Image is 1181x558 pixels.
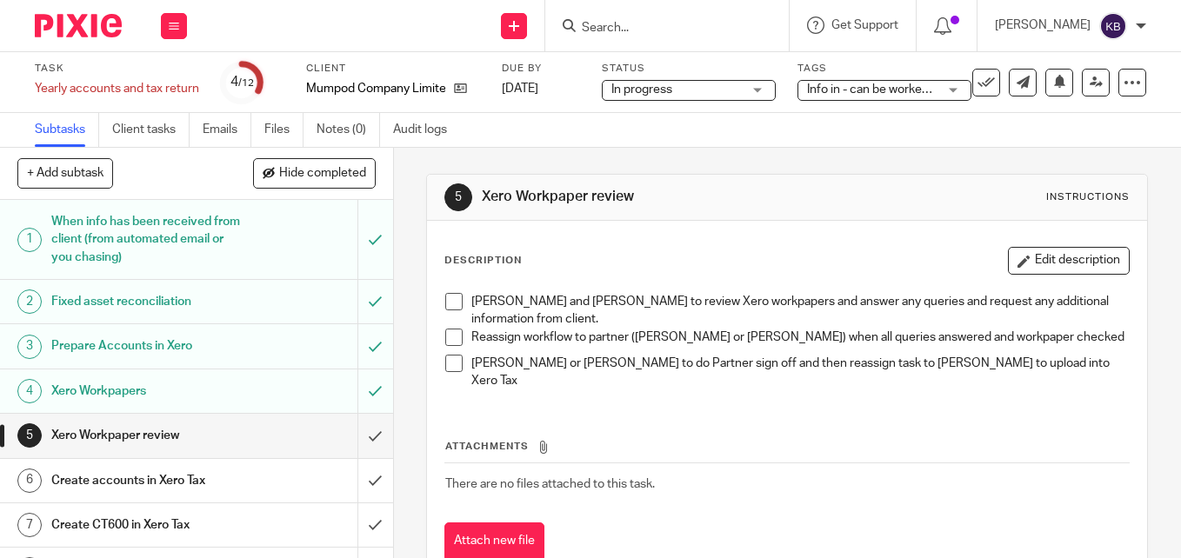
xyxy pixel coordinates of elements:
label: Due by [502,62,580,76]
button: Snooze task [1045,69,1073,96]
a: Reassign task [1082,69,1110,96]
a: Audit logs [393,113,460,147]
img: svg%3E [1099,12,1127,40]
a: Client tasks [112,113,190,147]
p: Mumpod Company Limited [306,80,445,97]
span: Attachments [445,442,529,451]
small: /12 [238,78,254,88]
img: Pixie [35,14,122,37]
div: Mark as to do [357,369,393,413]
h1: Create CT600 in Xero Tax [51,512,244,538]
div: 6 [17,468,42,493]
a: Emails [203,113,251,147]
h1: Fixed asset reconciliation [51,289,244,315]
label: Client [306,62,480,76]
label: Tags [797,62,971,76]
h1: When info has been received from client (from automated email or you chasing) [51,209,244,270]
div: Mark as to do [357,324,393,368]
input: Search [580,21,737,37]
i: Open client page [454,82,467,95]
div: 5 [17,423,42,448]
div: 5 [444,183,472,211]
span: Get Support [831,19,898,31]
span: [DATE] [502,83,538,95]
div: 1 [17,228,42,252]
span: In progress [611,83,672,96]
div: 4 [230,72,254,92]
a: Subtasks [35,113,99,147]
button: Edit description [1008,247,1130,275]
a: Send new email to Mumpod Company Limited [1009,69,1037,96]
h1: Xero Workpaper review [51,422,244,448]
h1: Xero Workpapers [51,378,244,404]
div: Mark as done [357,459,393,502]
div: 3 [17,335,42,359]
div: Mark as to do [357,200,393,279]
button: Hide completed [253,158,376,188]
p: [PERSON_NAME] and [PERSON_NAME] to review Xero workpapers and answer any queries and request any ... [471,293,1129,329]
h1: Prepare Accounts in Xero [51,333,244,359]
button: + Add subtask [17,158,113,188]
a: Notes (0) [317,113,380,147]
p: [PERSON_NAME] [995,17,1091,34]
span: Hide completed [279,167,366,181]
span: There are no files attached to this task. [445,478,655,490]
div: 2 [17,289,42,314]
label: Status [602,62,776,76]
h1: Xero Workpaper review [482,188,824,206]
h1: Create accounts in Xero Tax [51,468,244,494]
div: Mark as to do [357,280,393,323]
a: Files [264,113,304,147]
div: 4 [17,379,42,403]
label: Task [35,62,199,76]
div: Mark as done [357,414,393,457]
p: Reassign workflow to partner ([PERSON_NAME] or [PERSON_NAME]) when all queries answered and workp... [471,329,1129,346]
div: Yearly accounts and tax return [35,80,199,97]
div: Instructions [1046,190,1130,204]
span: Info in - can be worked on + 1 [807,83,964,96]
p: [PERSON_NAME] or [PERSON_NAME] to do Partner sign off and then reassign task to [PERSON_NAME] to ... [471,355,1129,390]
div: 7 [17,513,42,537]
p: Description [444,254,522,268]
div: Mark as done [357,503,393,547]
